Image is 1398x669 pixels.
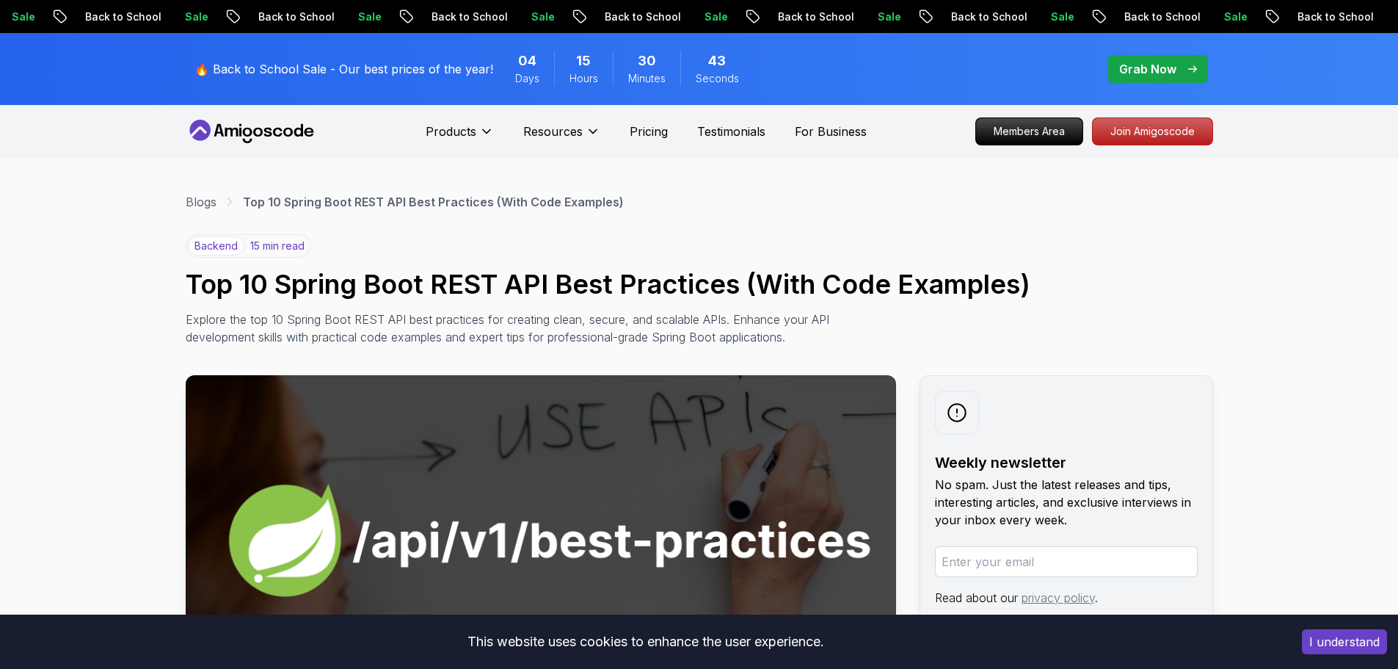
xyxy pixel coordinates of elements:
a: Testimonials [697,123,765,140]
p: Resources [523,123,583,140]
p: Sale [1038,10,1085,24]
p: Join Amigoscode [1093,118,1212,145]
p: backend [188,236,244,256]
button: Products [426,123,494,152]
button: Accept cookies [1302,629,1387,654]
a: Pricing [630,123,668,140]
span: 15 Hours [576,51,591,71]
div: This website uses cookies to enhance the user experience. [11,626,1280,658]
p: Back to School [245,10,345,24]
p: Sale [172,10,219,24]
p: Sale [691,10,738,24]
button: Resources [523,123,600,152]
p: Back to School [72,10,172,24]
p: No spam. Just the latest releases and tips, interesting articles, and exclusive interviews in you... [935,476,1198,529]
p: Back to School [418,10,518,24]
a: Blogs [186,193,216,211]
p: Sale [518,10,565,24]
span: 43 Seconds [708,51,726,71]
h2: Weekly newsletter [935,452,1198,473]
span: Minutes [628,71,666,86]
p: Back to School [591,10,691,24]
p: Back to School [938,10,1038,24]
span: Days [515,71,539,86]
a: privacy policy [1022,590,1095,605]
p: Top 10 Spring Boot REST API Best Practices (With Code Examples) [243,193,624,211]
p: Back to School [1111,10,1211,24]
a: Join Amigoscode [1092,117,1213,145]
span: Seconds [696,71,739,86]
p: Products [426,123,476,140]
input: Enter your email [935,546,1198,577]
p: Back to School [1284,10,1384,24]
p: Sale [1211,10,1258,24]
a: Members Area [975,117,1083,145]
span: 30 Minutes [638,51,656,71]
p: Sale [345,10,392,24]
h1: Top 10 Spring Boot REST API Best Practices (With Code Examples) [186,270,1213,299]
p: Members Area [976,118,1082,145]
p: Read about our . [935,589,1198,607]
a: For Business [795,123,867,140]
span: Hours [569,71,598,86]
p: Grab Now [1119,60,1176,78]
p: Sale [864,10,911,24]
p: 🔥 Back to School Sale - Our best prices of the year! [194,60,493,78]
p: 15 min read [250,239,305,253]
span: 4 Days [518,51,536,71]
p: Explore the top 10 Spring Boot REST API best practices for creating clean, secure, and scalable A... [186,311,843,346]
p: Back to School [765,10,864,24]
